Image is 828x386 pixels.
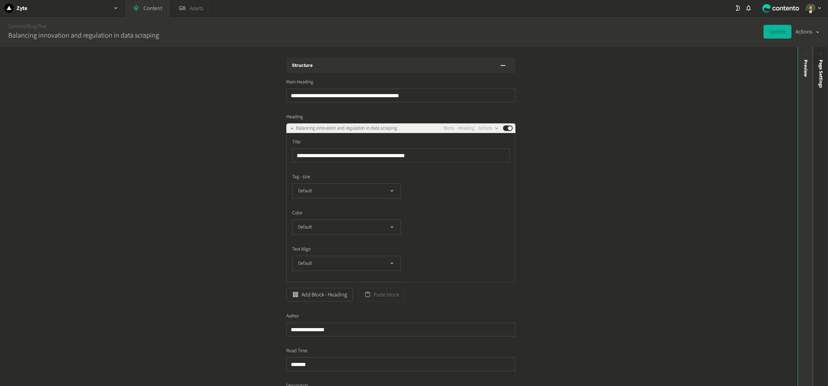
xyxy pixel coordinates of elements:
[8,30,159,41] h2: Balancing innovation and regulation in data scraping
[292,139,303,146] span: Title
[796,25,820,39] button: Actions
[17,4,27,12] h2: Zyte
[444,125,474,132] span: Block - Heading
[286,313,299,320] span: Author
[8,23,25,30] a: Content
[479,124,499,132] button: Actions
[292,256,401,271] button: Default
[292,220,401,235] button: Default
[292,183,401,199] button: Default
[286,113,303,121] span: Heading
[296,125,397,132] span: Balancing innovation and regulation in data scraping
[358,288,405,302] button: Paste block
[817,60,825,88] span: Page Settings
[27,23,47,30] a: Blog Post
[286,288,353,302] button: Add Block - Heading
[286,79,313,86] span: Main Heading
[25,23,27,30] span: /
[806,3,815,13] img: Arnold Alexander
[763,25,791,39] button: Update
[292,173,310,181] span: Tag - size
[292,62,313,69] h3: Structure
[286,347,307,355] span: Read Time
[802,60,809,77] div: Preview
[292,210,302,217] span: Color
[4,3,14,13] img: Zyte
[292,246,310,253] span: Text Align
